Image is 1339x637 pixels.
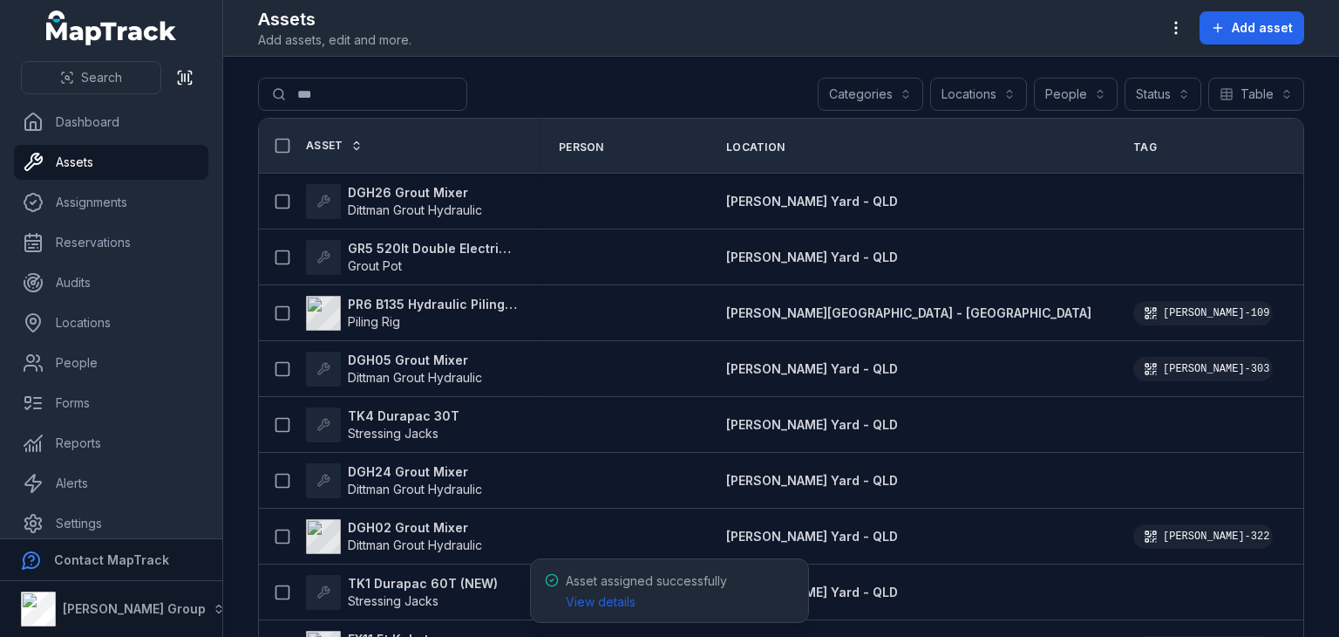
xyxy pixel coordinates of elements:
a: Asset [306,139,363,153]
strong: Contact MapTrack [54,552,169,567]
span: [PERSON_NAME] Yard - QLD [726,194,898,209]
span: [PERSON_NAME][GEOGRAPHIC_DATA] - [GEOGRAPHIC_DATA] [726,305,1091,320]
div: [PERSON_NAME]-322 [1133,524,1273,549]
a: TK4 Durapac 30TStressing Jacks [306,408,459,442]
span: Asset [306,139,343,153]
span: Location [726,140,785,154]
span: Add assets, edit and more. [258,31,411,49]
span: Stressing Jacks [348,593,438,608]
a: Audits [14,265,208,300]
a: Settings [14,506,208,541]
span: Search [81,69,122,86]
span: Person [559,140,604,154]
a: DGH24 Grout MixerDittman Grout Hydraulic [306,463,482,498]
strong: DGH02 Grout Mixer [348,519,482,537]
a: Assignments [14,185,208,220]
a: People [14,346,208,380]
span: [PERSON_NAME] Yard - QLD [726,473,898,488]
span: Dittman Grout Hydraulic [348,538,482,552]
strong: [PERSON_NAME] Group [63,601,206,616]
button: Status [1125,78,1201,111]
a: [PERSON_NAME] Yard - QLD [726,528,898,545]
a: Alerts [14,466,208,501]
a: Assets [14,145,208,180]
a: Dashboard [14,105,208,140]
strong: DGH26 Grout Mixer [348,184,482,202]
a: Reports [14,426,208,461]
a: [PERSON_NAME] Yard - QLD [726,249,898,266]
a: [PERSON_NAME] Yard - QLD [726,416,898,434]
strong: DGH05 Grout Mixer [348,352,482,369]
a: TK1 Durapac 60T (NEW)Stressing Jacks [306,575,498,610]
span: [PERSON_NAME] Yard - QLD [726,361,898,376]
a: [PERSON_NAME] Yard - QLD [726,472,898,490]
strong: TK4 Durapac 30T [348,408,459,425]
a: MapTrack [46,10,177,45]
span: Grout Pot [348,258,402,273]
div: [PERSON_NAME]-109 [1133,301,1273,325]
span: Dittman Grout Hydraulic [348,202,482,217]
a: DGH02 Grout MixerDittman Grout Hydraulic [306,519,482,554]
button: Search [21,61,161,94]
span: [PERSON_NAME] Yard - QLD [726,529,898,544]
span: Dittman Grout Hydraulic [348,482,482,497]
span: Piling Rig [348,314,400,329]
a: PR6 B135 Hydraulic Piling RigPiling Rig [306,296,517,331]
a: DGH26 Grout MixerDittman Grout Hydraulic [306,184,482,219]
span: [PERSON_NAME] Yard - QLD [726,417,898,432]
button: Add asset [1200,11,1304,45]
a: DGH05 Grout MixerDittman Grout Hydraulic [306,352,482,387]
a: [PERSON_NAME] Yard - QLD [726,193,898,210]
span: [PERSON_NAME] Yard - QLD [726,585,898,599]
div: [PERSON_NAME]-303 [1133,357,1273,381]
button: Categories [818,78,923,111]
a: View details [566,593,636,611]
span: Stressing Jacks [348,426,438,441]
a: [PERSON_NAME] Yard - QLD [726,360,898,378]
span: Asset assigned successfully [566,573,727,609]
span: [PERSON_NAME] Yard - QLD [726,250,898,264]
strong: TK1 Durapac 60T (NEW) [348,575,498,592]
a: [PERSON_NAME][GEOGRAPHIC_DATA] - [GEOGRAPHIC_DATA] [726,305,1091,322]
button: People [1034,78,1118,111]
strong: DGH24 Grout Mixer [348,463,482,481]
a: Reservations [14,225,208,260]
a: [PERSON_NAME] Yard - QLD [726,584,898,601]
button: Table [1208,78,1304,111]
h2: Assets [258,7,411,31]
strong: PR6 B135 Hydraulic Piling Rig [348,296,517,313]
button: Locations [930,78,1027,111]
span: Add asset [1232,19,1293,37]
a: GR5 520lt Double Electric Twin PotGrout Pot [306,240,517,275]
strong: GR5 520lt Double Electric Twin Pot [348,240,517,257]
span: Tag [1133,140,1157,154]
a: Forms [14,386,208,421]
a: Locations [14,305,208,340]
span: Dittman Grout Hydraulic [348,370,482,385]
